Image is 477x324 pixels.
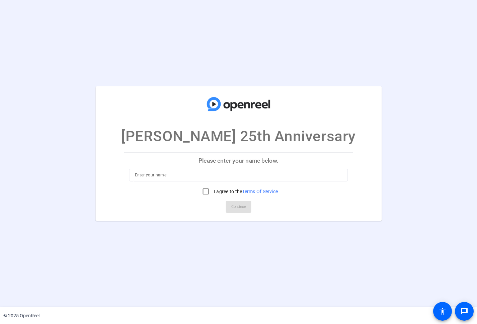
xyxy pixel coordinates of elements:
[242,189,278,194] a: Terms Of Service
[213,188,278,195] label: I agree to the
[3,312,39,319] div: © 2025 OpenReel
[439,307,447,315] mat-icon: accessibility
[460,307,468,315] mat-icon: message
[205,93,272,115] img: company-logo
[135,171,342,179] input: Enter your name
[124,153,353,169] p: Please enter your name below.
[121,125,356,147] p: [PERSON_NAME] 25th Anniversary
